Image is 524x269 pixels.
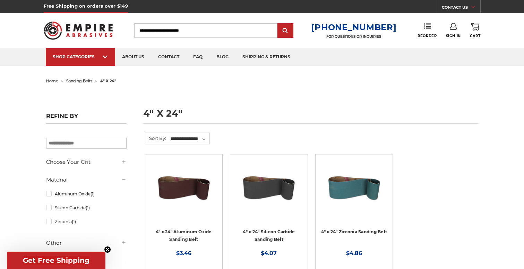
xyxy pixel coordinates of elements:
[446,34,461,38] span: Sign In
[241,159,297,215] img: 4" x 24" Silicon Carbide File Belt
[53,54,108,59] div: SHOP CATEGORIES
[442,3,480,13] a: CONTACT US
[186,48,209,66] a: faq
[311,22,396,32] a: [PHONE_NUMBER]
[91,191,95,196] span: (1)
[46,188,127,200] a: Aluminum Oxide
[115,48,151,66] a: about us
[100,78,116,83] span: 4" x 24"
[145,133,166,143] label: Sort By:
[72,219,76,224] span: (1)
[418,34,437,38] span: Reorder
[7,252,105,269] div: Get Free ShippingClose teaser
[143,109,478,124] h1: 4" x 24"
[151,48,186,66] a: contact
[46,239,127,247] h5: Other
[46,202,127,214] a: Silicon Carbide
[418,23,437,38] a: Reorder
[176,250,191,257] span: $3.46
[470,34,480,38] span: Cart
[46,78,58,83] a: home
[46,216,127,228] a: Zirconia
[46,176,127,184] h5: Material
[321,229,387,234] a: 4" x 24" Zirconia Sanding Belt
[235,159,302,227] a: 4" x 24" Silicon Carbide File Belt
[278,24,292,38] input: Submit
[320,159,388,227] a: 4" x 24" Zirconia Sanding Belt
[44,17,113,44] img: Empire Abrasives
[346,250,362,257] span: $4.86
[23,256,89,264] span: Get Free Shipping
[243,229,295,242] a: 4" x 24" Silicon Carbide Sanding Belt
[261,250,277,257] span: $4.07
[46,113,127,124] h5: Refine by
[470,23,480,38] a: Cart
[156,229,212,242] a: 4" x 24" Aluminum Oxide Sanding Belt
[150,159,217,227] a: 4" x 24" Aluminum Oxide Sanding Belt
[156,159,212,215] img: 4" x 24" Aluminum Oxide Sanding Belt
[169,134,209,144] select: Sort By:
[311,34,396,39] p: FOR QUESTIONS OR INQUIRIES
[104,246,111,253] button: Close teaser
[235,48,297,66] a: shipping & returns
[46,158,127,166] h5: Choose Your Grit
[326,159,382,215] img: 4" x 24" Zirconia Sanding Belt
[66,78,92,83] a: sanding belts
[86,205,90,210] span: (1)
[209,48,235,66] a: blog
